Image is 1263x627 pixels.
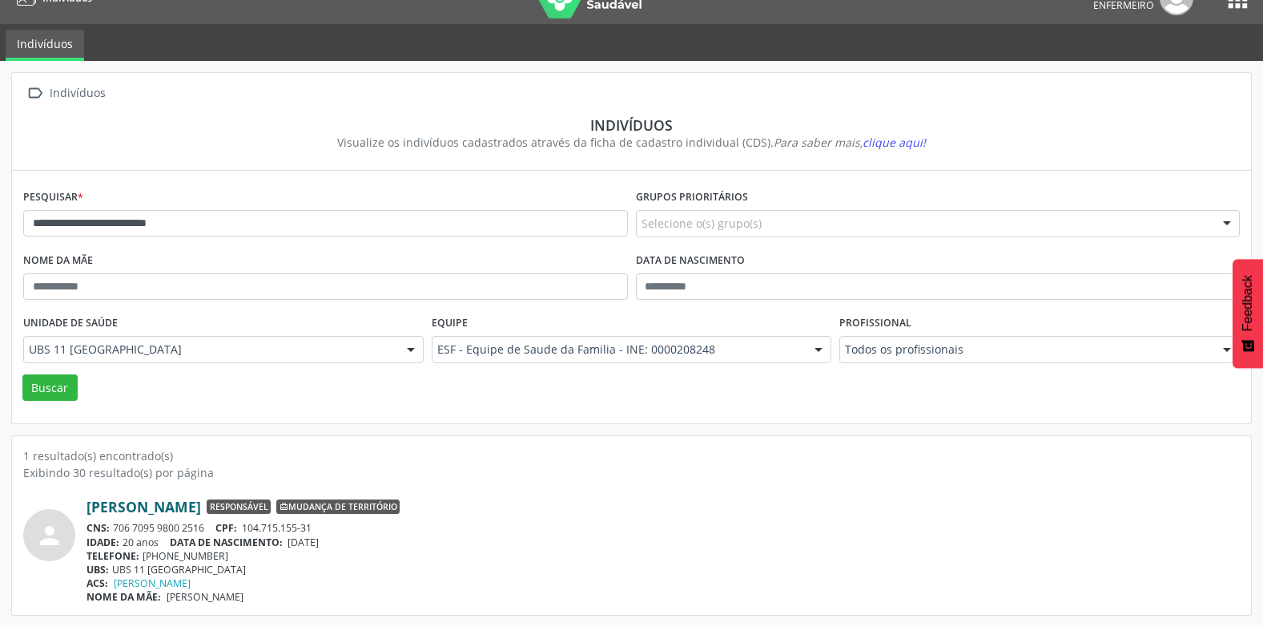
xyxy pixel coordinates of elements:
div: Visualize os indivíduos cadastrados através da ficha de cadastro individual (CDS). [34,134,1229,151]
div: Exibindo 30 resultado(s) por página [23,464,1240,481]
span: NOME DA MÃE: [86,590,161,604]
a: [PERSON_NAME] [86,498,201,516]
label: Unidade de saúde [23,311,118,336]
div: Indivíduos [46,82,108,105]
span: CPF: [215,521,237,535]
button: Buscar [22,374,78,402]
span: IDADE: [86,536,119,549]
span: DATA DE NASCIMENTO: [170,536,283,549]
span: CNS: [86,521,110,535]
span: Mudança de território [276,500,400,514]
span: [PERSON_NAME] [167,590,243,604]
button: Feedback - Mostrar pesquisa [1233,259,1263,368]
span: TELEFONE: [86,549,139,563]
label: Nome da mãe [23,249,93,273]
i: person [35,521,64,550]
label: Equipe [432,311,468,336]
label: Pesquisar [23,185,83,210]
i:  [23,82,46,105]
div: [PHONE_NUMBER] [86,549,1240,563]
span: 104.715.155-31 [242,521,312,535]
label: Grupos prioritários [636,185,748,210]
span: Responsável [207,500,271,514]
label: Data de nascimento [636,249,745,273]
span: Selecione o(s) grupo(s) [642,215,762,232]
span: [DATE] [288,536,319,549]
span: ACS: [86,576,108,590]
span: clique aqui! [863,135,926,150]
a: [PERSON_NAME] [114,576,191,590]
span: ESF - Equipe de Saude da Familia - INE: 0000208248 [437,342,799,358]
a: Indivíduos [6,30,84,61]
div: Indivíduos [34,116,1229,134]
label: Profissional [839,311,911,336]
a:  Indivíduos [23,82,108,105]
span: Feedback [1241,275,1255,331]
div: 1 resultado(s) encontrado(s) [23,447,1240,464]
div: 20 anos [86,536,1240,549]
i: Para saber mais, [774,135,926,150]
div: 706 7095 9800 2516 [86,521,1240,535]
span: UBS: [86,563,109,576]
div: UBS 11 [GEOGRAPHIC_DATA] [86,563,1240,576]
span: UBS 11 [GEOGRAPHIC_DATA] [29,342,391,358]
span: Todos os profissionais [845,342,1207,358]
